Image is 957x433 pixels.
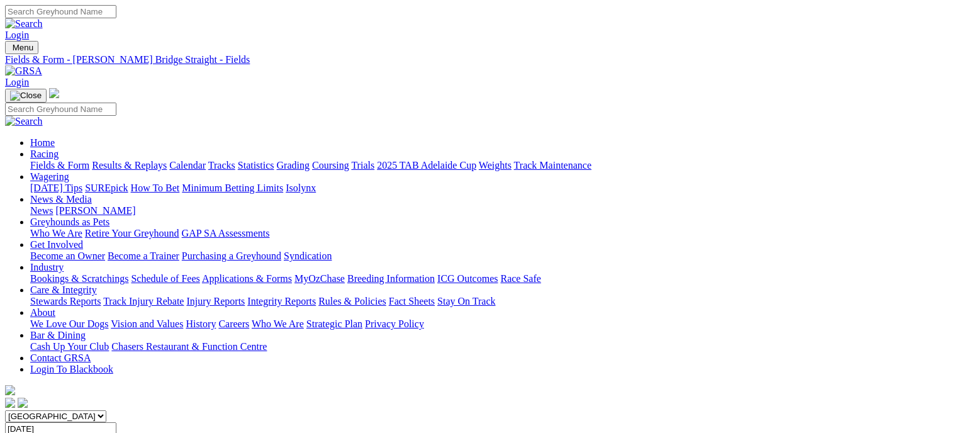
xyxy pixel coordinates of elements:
[10,91,42,101] img: Close
[30,307,55,318] a: About
[294,273,345,284] a: MyOzChase
[347,273,435,284] a: Breeding Information
[30,205,952,216] div: News & Media
[5,385,15,395] img: logo-grsa-white.png
[30,239,83,250] a: Get Involved
[13,43,33,52] span: Menu
[500,273,540,284] a: Race Safe
[318,296,386,306] a: Rules & Policies
[5,116,43,127] img: Search
[514,160,591,171] a: Track Maintenance
[312,160,349,171] a: Coursing
[30,183,952,194] div: Wagering
[30,273,128,284] a: Bookings & Scratchings
[30,228,82,239] a: Who We Are
[30,341,952,352] div: Bar & Dining
[131,273,199,284] a: Schedule of Fees
[5,398,15,408] img: facebook.svg
[306,318,362,329] a: Strategic Plan
[186,318,216,329] a: History
[30,137,55,148] a: Home
[30,262,64,273] a: Industry
[85,228,179,239] a: Retire Your Greyhound
[30,273,952,284] div: Industry
[85,183,128,193] a: SUREpick
[111,341,267,352] a: Chasers Restaurant & Function Centre
[30,183,82,193] a: [DATE] Tips
[437,273,498,284] a: ICG Outcomes
[5,30,29,40] a: Login
[30,149,59,159] a: Racing
[49,88,59,98] img: logo-grsa-white.png
[365,318,424,329] a: Privacy Policy
[30,205,53,216] a: News
[182,228,270,239] a: GAP SA Assessments
[30,160,952,171] div: Racing
[389,296,435,306] a: Fact Sheets
[247,296,316,306] a: Integrity Reports
[30,341,109,352] a: Cash Up Your Club
[30,228,952,239] div: Greyhounds as Pets
[351,160,374,171] a: Trials
[186,296,245,306] a: Injury Reports
[30,318,108,329] a: We Love Our Dogs
[55,205,135,216] a: [PERSON_NAME]
[5,89,47,103] button: Toggle navigation
[5,18,43,30] img: Search
[182,183,283,193] a: Minimum Betting Limits
[108,250,179,261] a: Become a Trainer
[131,183,180,193] a: How To Bet
[437,296,495,306] a: Stay On Track
[30,296,101,306] a: Stewards Reports
[208,160,235,171] a: Tracks
[92,160,167,171] a: Results & Replays
[5,77,29,87] a: Login
[238,160,274,171] a: Statistics
[30,296,952,307] div: Care & Integrity
[286,183,316,193] a: Isolynx
[30,216,109,227] a: Greyhounds as Pets
[218,318,249,329] a: Careers
[30,194,92,205] a: News & Media
[479,160,512,171] a: Weights
[30,250,952,262] div: Get Involved
[30,250,105,261] a: Become an Owner
[30,284,97,295] a: Care & Integrity
[182,250,281,261] a: Purchasing a Greyhound
[30,364,113,374] a: Login To Blackbook
[30,318,952,330] div: About
[5,41,38,54] button: Toggle navigation
[252,318,304,329] a: Who We Are
[30,330,86,340] a: Bar & Dining
[202,273,292,284] a: Applications & Forms
[30,352,91,363] a: Contact GRSA
[30,171,69,182] a: Wagering
[377,160,476,171] a: 2025 TAB Adelaide Cup
[5,5,116,18] input: Search
[5,54,952,65] a: Fields & Form - [PERSON_NAME] Bridge Straight - Fields
[18,398,28,408] img: twitter.svg
[284,250,332,261] a: Syndication
[5,65,42,77] img: GRSA
[103,296,184,306] a: Track Injury Rebate
[111,318,183,329] a: Vision and Values
[277,160,310,171] a: Grading
[169,160,206,171] a: Calendar
[5,103,116,116] input: Search
[30,160,89,171] a: Fields & Form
